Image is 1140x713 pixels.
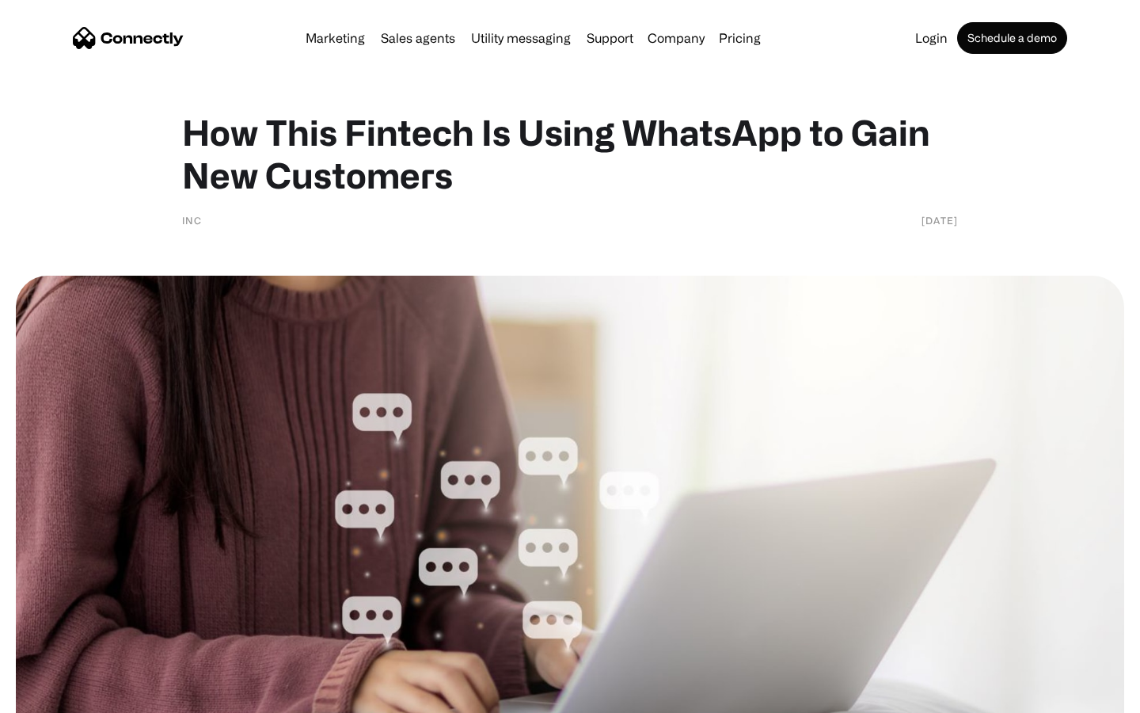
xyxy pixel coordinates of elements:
[643,27,709,49] div: Company
[465,32,577,44] a: Utility messaging
[580,32,640,44] a: Support
[909,32,954,44] a: Login
[182,212,202,228] div: INC
[374,32,462,44] a: Sales agents
[921,212,958,228] div: [DATE]
[32,685,95,707] ul: Language list
[712,32,767,44] a: Pricing
[957,22,1067,54] a: Schedule a demo
[648,27,705,49] div: Company
[182,111,958,196] h1: How This Fintech Is Using WhatsApp to Gain New Customers
[299,32,371,44] a: Marketing
[16,685,95,707] aside: Language selected: English
[73,26,184,50] a: home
